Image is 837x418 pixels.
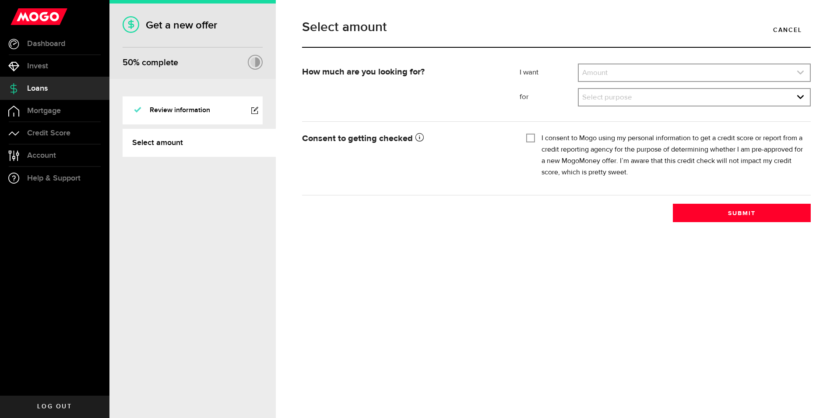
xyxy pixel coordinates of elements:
[520,92,578,103] label: for
[27,62,48,70] span: Invest
[123,55,178,71] div: % complete
[526,133,535,142] input: I consent to Mogo using my personal information to get a credit score or report from a credit rep...
[302,21,811,34] h1: Select amount
[123,96,263,124] a: Review information
[579,89,810,106] a: expand select
[520,67,578,78] label: I want
[302,67,425,76] strong: How much are you looking for?
[123,129,276,157] a: Select amount
[37,404,72,410] span: Log out
[302,134,424,143] strong: Consent to getting checked
[27,107,61,115] span: Mortgage
[27,152,56,159] span: Account
[7,4,33,30] button: Open LiveChat chat widget
[764,21,811,39] a: Cancel
[27,40,65,48] span: Dashboard
[542,133,804,178] label: I consent to Mogo using my personal information to get a credit score or report from a credit rep...
[579,64,810,81] a: expand select
[123,19,263,32] h1: Get a new offer
[27,174,81,182] span: Help & Support
[123,57,133,68] span: 50
[673,204,811,222] button: Submit
[27,129,70,137] span: Credit Score
[27,85,48,92] span: Loans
